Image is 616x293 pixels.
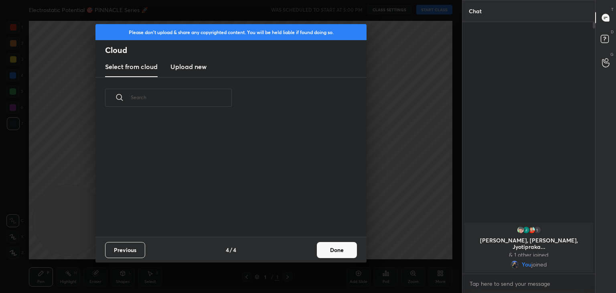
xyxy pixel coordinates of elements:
h4: 4 [226,246,229,254]
p: Chat [462,0,488,22]
p: D [611,29,614,35]
img: d89acffa0b7b45d28d6908ca2ce42307.jpg [511,260,519,269]
p: & 1 other joined [469,252,588,258]
span: You [522,261,531,268]
button: Previous [105,242,145,258]
p: G [610,51,614,57]
h3: Upload new [170,62,207,71]
img: 724b030601b14c47baadea3e659794fd.29235453_3 [522,226,530,234]
div: 1 [533,226,541,234]
p: [PERSON_NAME], [PERSON_NAME], Jyotipraka... [469,237,588,250]
button: Done [317,242,357,258]
div: grid [462,221,595,274]
img: 3 [517,226,525,234]
h4: / [230,246,232,254]
span: joined [531,261,547,268]
input: Search [131,80,232,114]
div: Please don't upload & share any copyrighted content. You will be held liable if found doing so. [95,24,367,40]
h2: Cloud [105,45,367,55]
h3: Select from cloud [105,62,158,71]
img: 922e095d8a794c9fa4068583d59d0993.jpg [528,226,536,234]
p: T [611,6,614,12]
h4: 4 [233,246,236,254]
